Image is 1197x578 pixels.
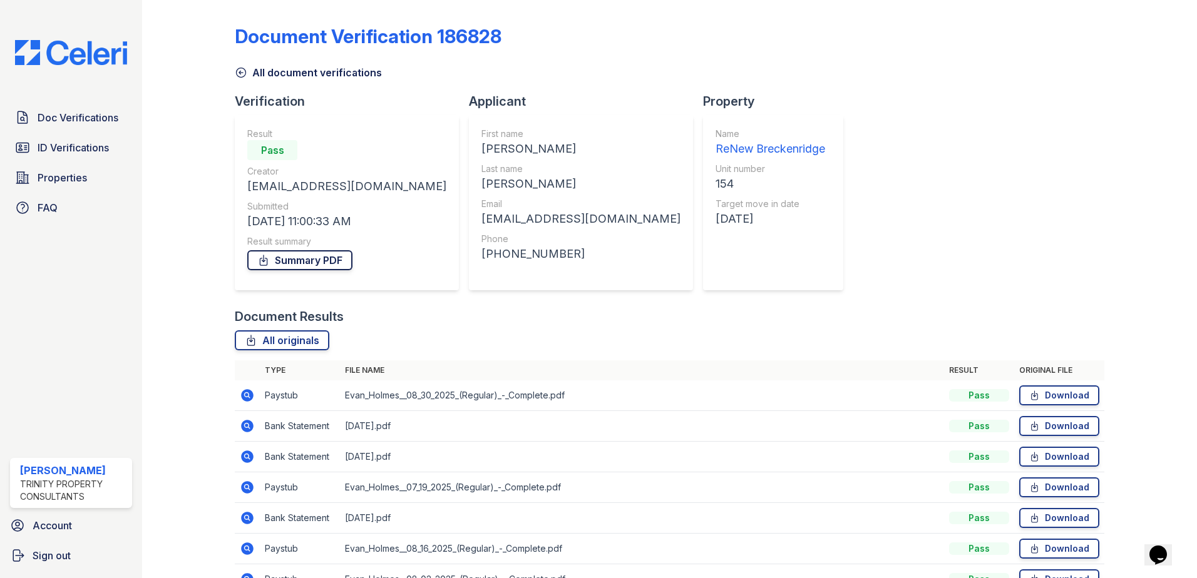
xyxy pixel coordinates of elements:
[716,140,825,158] div: ReNew Breckenridge
[260,472,340,503] td: Paystub
[949,420,1009,432] div: Pass
[5,543,137,568] a: Sign out
[260,380,340,411] td: Paystub
[716,198,825,210] div: Target move in date
[469,93,703,110] div: Applicant
[716,128,825,158] a: Name ReNew Breckenridge
[260,442,340,472] td: Bank Statement
[1019,447,1099,467] a: Download
[481,163,681,175] div: Last name
[38,110,118,125] span: Doc Verifications
[33,518,72,533] span: Account
[5,513,137,538] a: Account
[235,25,501,48] div: Document Verification 186828
[20,478,127,503] div: Trinity Property Consultants
[38,170,87,185] span: Properties
[33,548,71,563] span: Sign out
[481,128,681,140] div: First name
[949,389,1009,402] div: Pass
[1019,508,1099,528] a: Download
[1019,385,1099,405] a: Download
[481,198,681,210] div: Email
[260,534,340,564] td: Paystub
[1014,360,1104,380] th: Original file
[340,534,944,564] td: Evan_Holmes__08_16_2025_(Regular)_-_Complete.pdf
[235,65,382,80] a: All document verifications
[38,140,109,155] span: ID Verifications
[481,245,681,263] div: [PHONE_NUMBER]
[340,503,944,534] td: [DATE].pdf
[340,380,944,411] td: Evan_Holmes__08_30_2025_(Regular)_-_Complete.pdf
[481,210,681,228] div: [EMAIL_ADDRESS][DOMAIN_NAME]
[260,503,340,534] td: Bank Statement
[5,40,137,65] img: CE_Logo_Blue-a8612792a0a2168367f1c8372b55b34899dd931a85d93a1a3d3e32e68fde9ad4.png
[481,140,681,158] div: [PERSON_NAME]
[235,330,329,350] a: All originals
[716,128,825,140] div: Name
[1019,477,1099,497] a: Download
[247,128,446,140] div: Result
[38,200,58,215] span: FAQ
[10,165,132,190] a: Properties
[247,250,352,270] a: Summary PDF
[247,165,446,178] div: Creator
[1144,528,1184,565] iframe: chat widget
[10,195,132,220] a: FAQ
[10,135,132,160] a: ID Verifications
[235,308,344,325] div: Document Results
[340,442,944,472] td: [DATE].pdf
[235,93,469,110] div: Verification
[247,178,446,195] div: [EMAIL_ADDRESS][DOMAIN_NAME]
[340,360,944,380] th: File name
[10,105,132,130] a: Doc Verifications
[247,213,446,230] div: [DATE] 11:00:33 AM
[949,542,1009,555] div: Pass
[247,140,297,160] div: Pass
[944,360,1014,380] th: Result
[247,235,446,248] div: Result summary
[247,200,446,213] div: Submitted
[340,411,944,442] td: [DATE].pdf
[949,481,1009,494] div: Pass
[703,93,853,110] div: Property
[260,411,340,442] td: Bank Statement
[1019,539,1099,559] a: Download
[716,175,825,193] div: 154
[716,163,825,175] div: Unit number
[1019,416,1099,436] a: Download
[716,210,825,228] div: [DATE]
[949,512,1009,524] div: Pass
[20,463,127,478] div: [PERSON_NAME]
[481,233,681,245] div: Phone
[340,472,944,503] td: Evan_Holmes__07_19_2025_(Regular)_-_Complete.pdf
[481,175,681,193] div: [PERSON_NAME]
[949,450,1009,463] div: Pass
[260,360,340,380] th: Type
